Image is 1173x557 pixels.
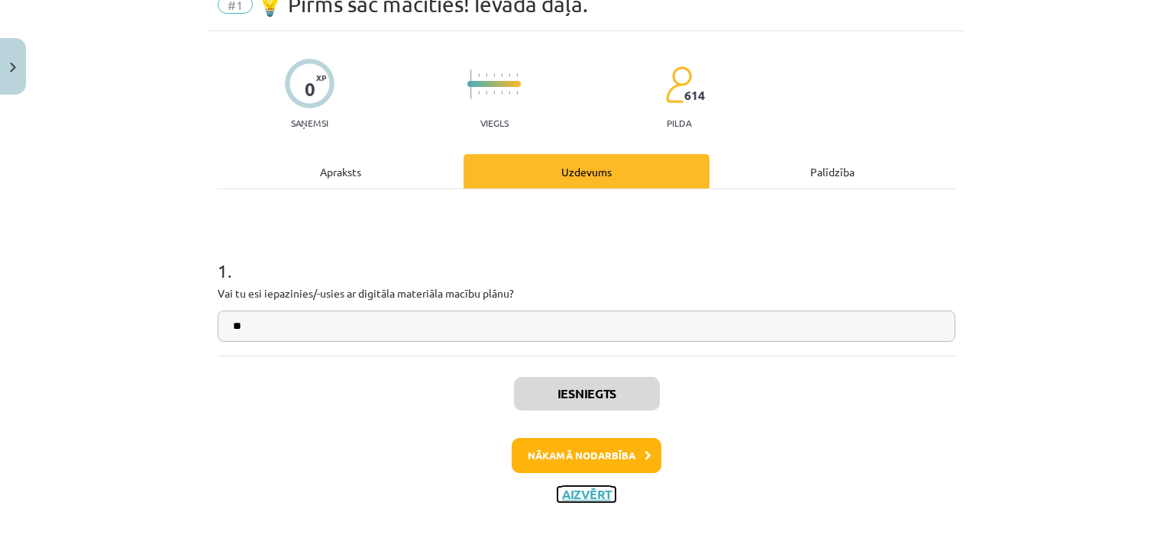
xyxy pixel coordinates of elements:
p: Viegls [480,118,509,128]
img: icon-close-lesson-0947bae3869378f0d4975bcd49f059093ad1ed9edebbc8119c70593378902aed.svg [10,63,16,72]
img: icon-short-line-57e1e144782c952c97e751825c79c345078a6d821885a25fce030b3d8c18986b.svg [493,73,495,77]
img: icon-short-line-57e1e144782c952c97e751825c79c345078a6d821885a25fce030b3d8c18986b.svg [516,73,518,77]
img: icon-short-line-57e1e144782c952c97e751825c79c345078a6d821885a25fce030b3d8c18986b.svg [486,73,487,77]
img: icon-short-line-57e1e144782c952c97e751825c79c345078a6d821885a25fce030b3d8c18986b.svg [478,73,480,77]
img: icon-short-line-57e1e144782c952c97e751825c79c345078a6d821885a25fce030b3d8c18986b.svg [478,91,480,95]
img: icon-short-line-57e1e144782c952c97e751825c79c345078a6d821885a25fce030b3d8c18986b.svg [509,91,510,95]
img: icon-long-line-d9ea69661e0d244f92f715978eff75569469978d946b2353a9bb055b3ed8787d.svg [470,69,472,99]
img: icon-short-line-57e1e144782c952c97e751825c79c345078a6d821885a25fce030b3d8c18986b.svg [516,91,518,95]
div: Uzdevums [464,154,709,188]
p: Vai tu esi iepazinies/-usies ar digitāla materiāla macību plānu? [218,285,955,301]
button: Nākamā nodarbība [512,438,661,473]
span: XP [316,73,326,82]
img: icon-short-line-57e1e144782c952c97e751825c79c345078a6d821885a25fce030b3d8c18986b.svg [509,73,510,77]
div: Apraksts [218,154,464,188]
p: pilda [667,118,691,128]
div: Palīdzība [709,154,955,188]
div: 0 [305,79,315,100]
h1: 1 . [218,233,955,281]
img: icon-short-line-57e1e144782c952c97e751825c79c345078a6d821885a25fce030b3d8c18986b.svg [501,91,502,95]
button: Aizvērt [557,487,616,502]
img: icon-short-line-57e1e144782c952c97e751825c79c345078a6d821885a25fce030b3d8c18986b.svg [486,91,487,95]
p: Saņemsi [285,118,334,128]
img: icon-short-line-57e1e144782c952c97e751825c79c345078a6d821885a25fce030b3d8c18986b.svg [493,91,495,95]
span: 614 [684,89,705,102]
img: students-c634bb4e5e11cddfef0936a35e636f08e4e9abd3cc4e673bd6f9a4125e45ecb1.svg [665,66,692,104]
img: icon-short-line-57e1e144782c952c97e751825c79c345078a6d821885a25fce030b3d8c18986b.svg [501,73,502,77]
button: Iesniegts [514,377,660,411]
